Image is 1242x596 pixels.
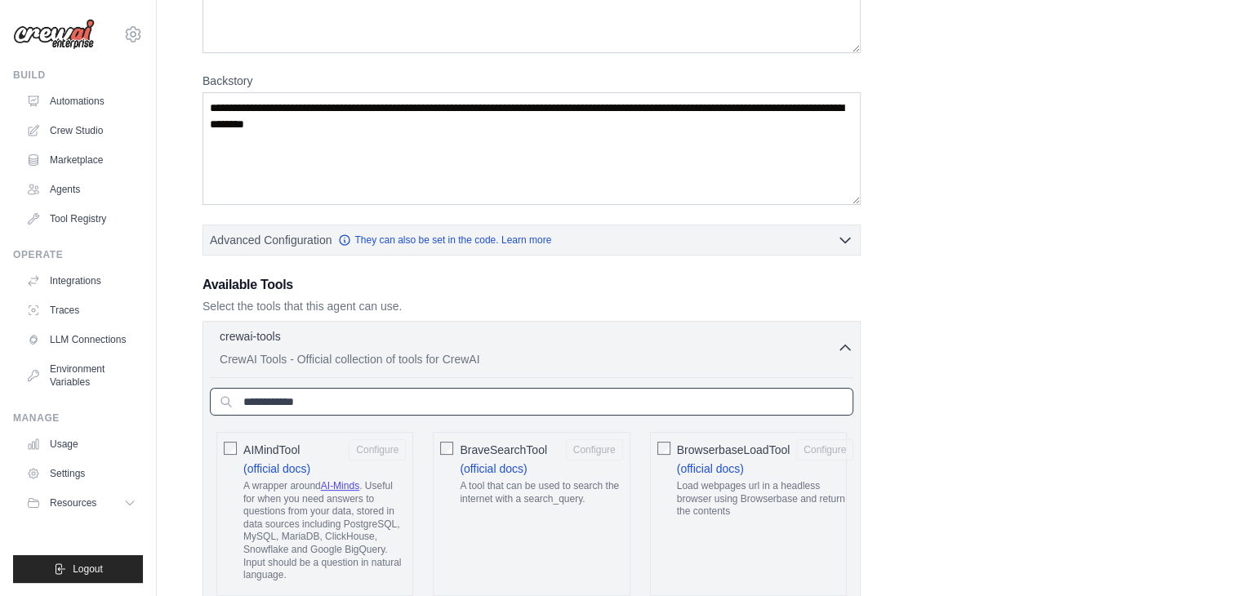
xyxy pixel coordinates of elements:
[203,275,861,295] h3: Available Tools
[73,563,103,576] span: Logout
[338,234,551,247] a: They can also be set in the code. Learn more
[20,297,143,323] a: Traces
[13,19,95,50] img: Logo
[20,206,143,232] a: Tool Registry
[13,69,143,82] div: Build
[20,327,143,353] a: LLM Connections
[20,118,143,144] a: Crew Studio
[566,439,623,460] button: BraveSearchTool (official docs) A tool that can be used to search the internet with a search_query.
[460,442,547,458] span: BraveSearchTool
[20,460,143,487] a: Settings
[677,462,744,475] a: (official docs)
[220,351,837,367] p: CrewAI Tools - Official collection of tools for CrewAI
[13,555,143,583] button: Logout
[243,442,300,458] span: AIMindTool
[243,480,406,582] p: A wrapper around . Useful for when you need answers to questions from your data, stored in data s...
[20,176,143,202] a: Agents
[460,462,527,475] a: (official docs)
[13,248,143,261] div: Operate
[677,480,854,518] p: Load webpages url in a headless browser using Browserbase and return the contents
[220,328,281,345] p: crewai-tools
[210,328,853,367] button: crewai-tools CrewAI Tools - Official collection of tools for CrewAI
[50,496,96,509] span: Resources
[243,462,310,475] a: (official docs)
[203,73,861,89] label: Backstory
[796,439,853,460] button: BrowserbaseLoadTool (official docs) Load webpages url in a headless browser using Browserbase and...
[203,298,861,314] p: Select the tools that this agent can use.
[20,147,143,173] a: Marketplace
[210,232,332,248] span: Advanced Configuration
[460,480,622,505] p: A tool that can be used to search the internet with a search_query.
[20,88,143,114] a: Automations
[13,411,143,425] div: Manage
[203,225,860,255] button: Advanced Configuration They can also be set in the code. Learn more
[321,480,359,491] a: AI-Minds
[20,431,143,457] a: Usage
[677,442,790,458] span: BrowserbaseLoadTool
[349,439,406,460] button: AIMindTool (official docs) A wrapper aroundAI-Minds. Useful for when you need answers to question...
[20,268,143,294] a: Integrations
[20,490,143,516] button: Resources
[20,356,143,395] a: Environment Variables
